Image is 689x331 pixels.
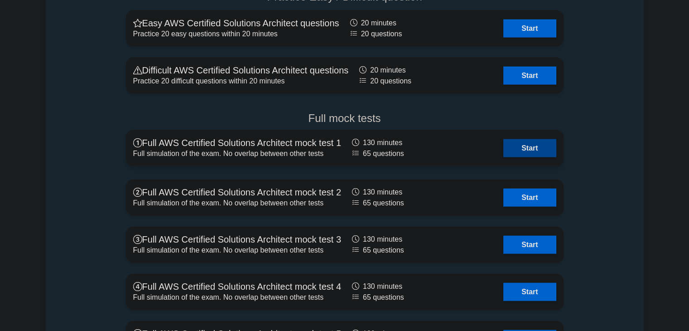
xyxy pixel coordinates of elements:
[503,189,556,207] a: Start
[503,19,556,38] a: Start
[126,112,564,125] h4: Full mock tests
[503,67,556,85] a: Start
[503,139,556,157] a: Start
[503,236,556,254] a: Start
[503,283,556,301] a: Start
